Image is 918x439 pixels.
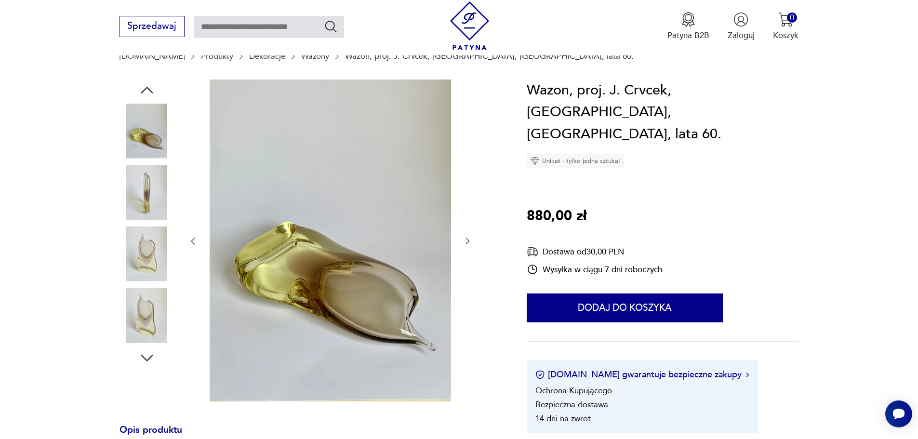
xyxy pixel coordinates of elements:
li: Ochrona Kupującego [535,385,612,396]
div: Unikat - tylko jedna sztuka! [527,154,624,168]
p: Wazon, proj. J. Crvcek, [GEOGRAPHIC_DATA], [GEOGRAPHIC_DATA], lata 60. [345,52,634,61]
a: [DOMAIN_NAME] [120,52,185,61]
img: Patyna - sklep z meblami i dekoracjami vintage [445,1,494,50]
button: Sprzedawaj [120,16,185,37]
button: 0Koszyk [773,12,798,41]
img: Zdjęcie produktu Wazon, proj. J. Crvcek, Zelezny Brod, Czechosłowacja, lata 60. [120,104,174,159]
img: Zdjęcie produktu Wazon, proj. J. Crvcek, Zelezny Brod, Czechosłowacja, lata 60. [210,80,451,401]
p: 880,00 zł [527,205,586,227]
button: [DOMAIN_NAME] gwarantuje bezpieczne zakupy [535,369,749,381]
p: Patyna B2B [667,30,709,41]
h1: Wazon, proj. J. Crvcek, [GEOGRAPHIC_DATA], [GEOGRAPHIC_DATA], lata 60. [527,80,798,146]
img: Zdjęcie produktu Wazon, proj. J. Crvcek, Zelezny Brod, Czechosłowacja, lata 60. [120,165,174,220]
button: Patyna B2B [667,12,709,41]
div: Wysyłka w ciągu 7 dni roboczych [527,264,662,275]
img: Ikona certyfikatu [535,370,545,380]
button: Dodaj do koszyka [527,293,723,322]
img: Zdjęcie produktu Wazon, proj. J. Crvcek, Zelezny Brod, Czechosłowacja, lata 60. [120,288,174,343]
div: Dostawa od 30,00 PLN [527,246,662,258]
img: Ikona medalu [681,12,696,27]
iframe: Smartsupp widget button [885,400,912,427]
li: 14 dni na zwrot [535,413,591,424]
a: Ikona medaluPatyna B2B [667,12,709,41]
a: Sprzedawaj [120,23,185,31]
div: 0 [787,13,797,23]
li: Bezpieczna dostawa [535,399,608,410]
a: Wazony [301,52,329,61]
a: Dekoracje [249,52,285,61]
p: Zaloguj [728,30,755,41]
a: Produkty [201,52,233,61]
img: Ikona diamentu [531,157,539,165]
img: Ikona dostawy [527,246,538,258]
button: Zaloguj [728,12,755,41]
p: Koszyk [773,30,798,41]
img: Zdjęcie produktu Wazon, proj. J. Crvcek, Zelezny Brod, Czechosłowacja, lata 60. [120,226,174,281]
img: Ikonka użytkownika [733,12,748,27]
img: Ikona strzałki w prawo [746,372,749,377]
button: Szukaj [324,19,338,33]
img: Ikona koszyka [778,12,793,27]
